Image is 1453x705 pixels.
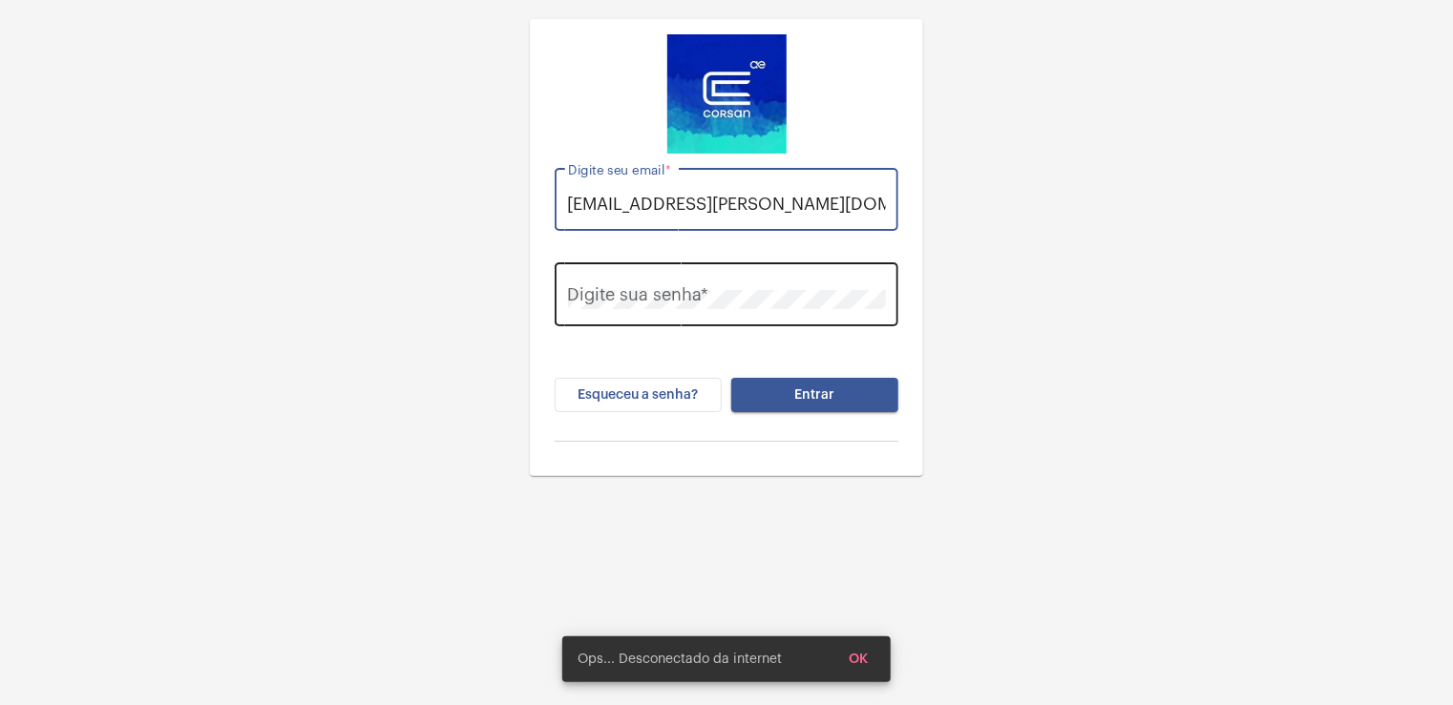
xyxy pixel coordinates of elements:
span: Ops... Desconectado da internet [578,650,782,669]
img: d4669ae0-8c07-2337-4f67-34b0df7f5ae4.jpeg [667,34,787,154]
input: Digite seu email [568,195,886,214]
button: Entrar [731,378,898,412]
button: Esqueceu a senha? [555,378,722,412]
span: OK [849,653,868,666]
button: OK [833,642,883,676]
span: Esqueceu a senha? [579,388,699,402]
span: Entrar [795,388,835,402]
